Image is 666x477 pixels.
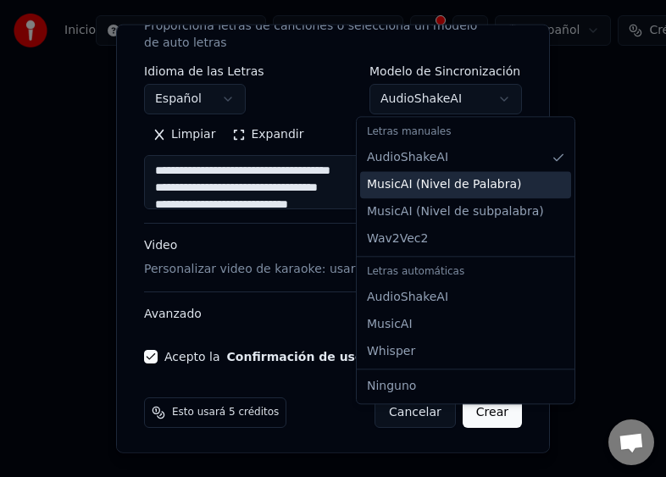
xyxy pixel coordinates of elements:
span: Ninguno [367,378,416,395]
span: AudioShakeAI [367,149,448,166]
span: AudioShakeAI [367,289,448,306]
div: Letras automáticas [360,260,571,284]
span: MusicAI [367,316,413,333]
span: Wav2Vec2 [367,230,428,247]
span: Whisper [367,343,415,360]
span: MusicAI ( Nivel de subpalabra ) [367,203,544,220]
span: MusicAI ( Nivel de Palabra ) [367,176,522,193]
div: Letras manuales [360,120,571,144]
